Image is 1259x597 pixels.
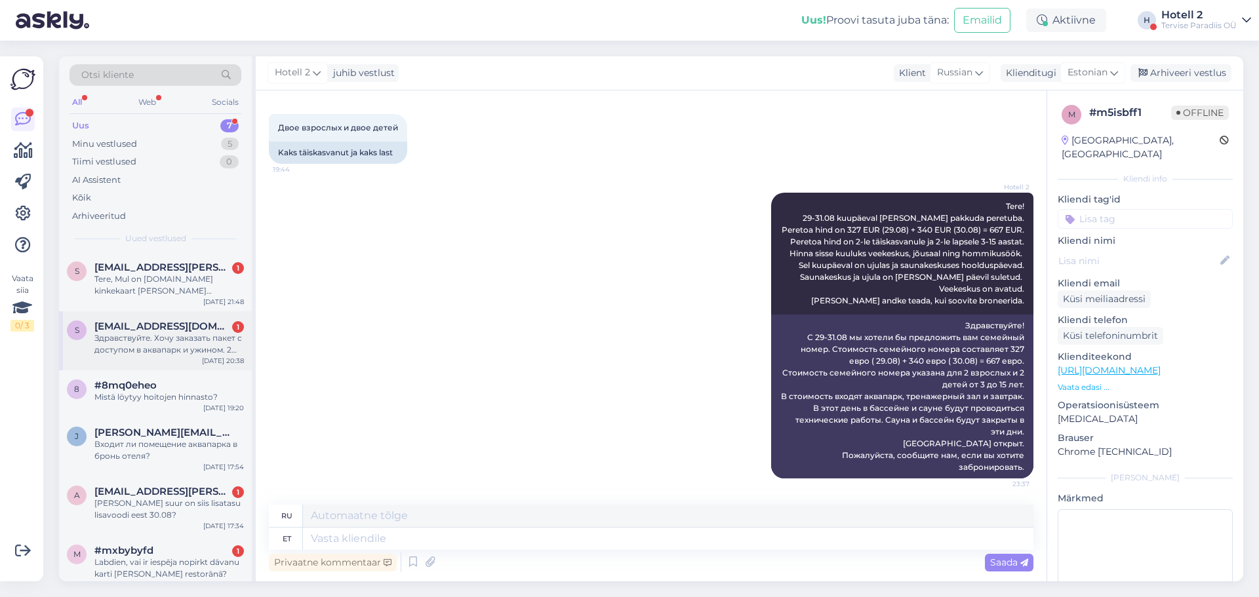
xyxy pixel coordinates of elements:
[273,164,322,174] span: 19:44
[278,123,398,132] span: Двое взрослых и двое детей
[125,233,186,244] span: Uued vestlused
[269,142,407,164] div: Kaks täiskasvanut ja kaks last
[209,94,241,111] div: Socials
[10,320,34,332] div: 0 / 3
[221,138,239,151] div: 5
[10,67,35,92] img: Askly Logo
[203,403,244,413] div: [DATE] 19:20
[1089,105,1171,121] div: # m5isbff1
[94,486,231,497] span: annemai.loos@gmail.com
[94,438,244,462] div: Входит ли помещение аквапарка в бронь отеля?
[10,273,34,332] div: Vaata siia
[1058,290,1151,308] div: Küsi meiliaadressi
[81,68,134,82] span: Otsi kliente
[232,545,244,557] div: 1
[220,119,239,132] div: 7
[801,14,826,26] b: Uus!
[136,94,159,111] div: Web
[1058,412,1233,426] p: [MEDICAL_DATA]
[782,201,1026,305] span: Tere! 29-31.08 kuupäeval [PERSON_NAME] pakkuda peretuba. Peretoa hind on 327 EUR (29.08) + 340 EU...
[1001,66,1056,80] div: Klienditugi
[94,497,244,521] div: [PERSON_NAME] suur on siis lisatasu lisavoodi eest 30.08?
[94,273,244,297] div: Tere, Mul on [DOMAIN_NAME] kinkekaart [PERSON_NAME] inimesele, kuidas saab seda kasutada ja aeg b...
[1058,381,1233,393] p: Vaata edasi ...
[94,332,244,356] div: Здравствуйте. Хочу заказать пакет с доступом в аквапарк и ужином. 2 взрослых и 11 лет ребенку. Во...
[1058,472,1233,484] div: [PERSON_NAME]
[75,431,79,441] span: j
[73,549,81,559] span: m
[275,66,310,80] span: Hotell 2
[1058,350,1233,364] p: Klienditeekond
[894,66,926,80] div: Klient
[1161,10,1251,31] a: Hotell 2Tervise Paradiis OÜ
[269,554,397,571] div: Privaatne kommentaar
[1058,364,1161,376] a: [URL][DOMAIN_NAME]
[75,266,79,276] span: s
[74,384,79,394] span: 8
[94,320,231,332] span: serpimax@hotmail.com
[204,580,244,590] div: [DATE] 17:27
[203,521,244,531] div: [DATE] 17:34
[937,66,972,80] span: Russian
[328,66,395,80] div: juhib vestlust
[1058,234,1233,248] p: Kliendi nimi
[1062,134,1220,161] div: [GEOGRAPHIC_DATA], [GEOGRAPHIC_DATA]
[1058,445,1233,459] p: Chrome [TECHNICAL_ID]
[94,391,244,403] div: Mistä löytyy hoitojen hinnasto?
[1161,20,1237,31] div: Tervise Paradiis OÜ
[232,486,244,498] div: 1
[1058,327,1163,345] div: Küsi telefoninumbrit
[203,297,244,307] div: [DATE] 21:48
[94,261,231,273] span: seberstein.dan@gmail.com
[220,155,239,168] div: 0
[1068,66,1108,80] span: Estonian
[70,94,85,111] div: All
[72,174,121,187] div: AI Assistent
[1058,193,1233,206] p: Kliendi tag'id
[283,528,291,550] div: et
[1058,398,1233,412] p: Operatsioonisüsteem
[94,427,231,438] span: jana.stepanova@mail.ru
[1026,9,1106,32] div: Aktiivne
[203,462,244,472] div: [DATE] 17:54
[281,505,292,527] div: ru
[94,545,153,556] span: #mxbybyfd
[1130,64,1231,82] div: Arhiveeri vestlus
[72,191,91,204] div: Kõik
[1058,209,1233,229] input: Lisa tag
[1058,277,1233,290] p: Kliendi email
[954,8,1010,33] button: Emailid
[1058,313,1233,327] p: Kliendi telefon
[72,138,137,151] div: Minu vestlused
[1058,173,1233,185] div: Kliendi info
[202,356,244,366] div: [DATE] 20:38
[232,321,244,333] div: 1
[94,379,157,391] span: #8mq0eheo
[1138,11,1156,29] div: H
[1058,254,1218,268] input: Lisa nimi
[801,12,949,28] div: Proovi tasuta juba täna:
[232,262,244,274] div: 1
[72,119,89,132] div: Uus
[980,182,1029,192] span: Hotell 2
[72,155,136,168] div: Tiimi vestlused
[1058,431,1233,445] p: Brauser
[94,556,244,580] div: Labdien, vai ir iespēja nopirkt dāvanu karti [PERSON_NAME] restorānā?
[990,556,1028,568] span: Saada
[1068,109,1075,119] span: m
[771,315,1033,478] div: Здравствуйте! С 29-31.08 мы хотели бы предложить вам семейный номер. Стоимость семейного номера с...
[1058,491,1233,505] p: Märkmed
[980,479,1029,489] span: 23:37
[75,325,79,335] span: s
[1171,106,1229,120] span: Offline
[1161,10,1237,20] div: Hotell 2
[74,490,80,500] span: a
[72,210,126,223] div: Arhiveeritud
